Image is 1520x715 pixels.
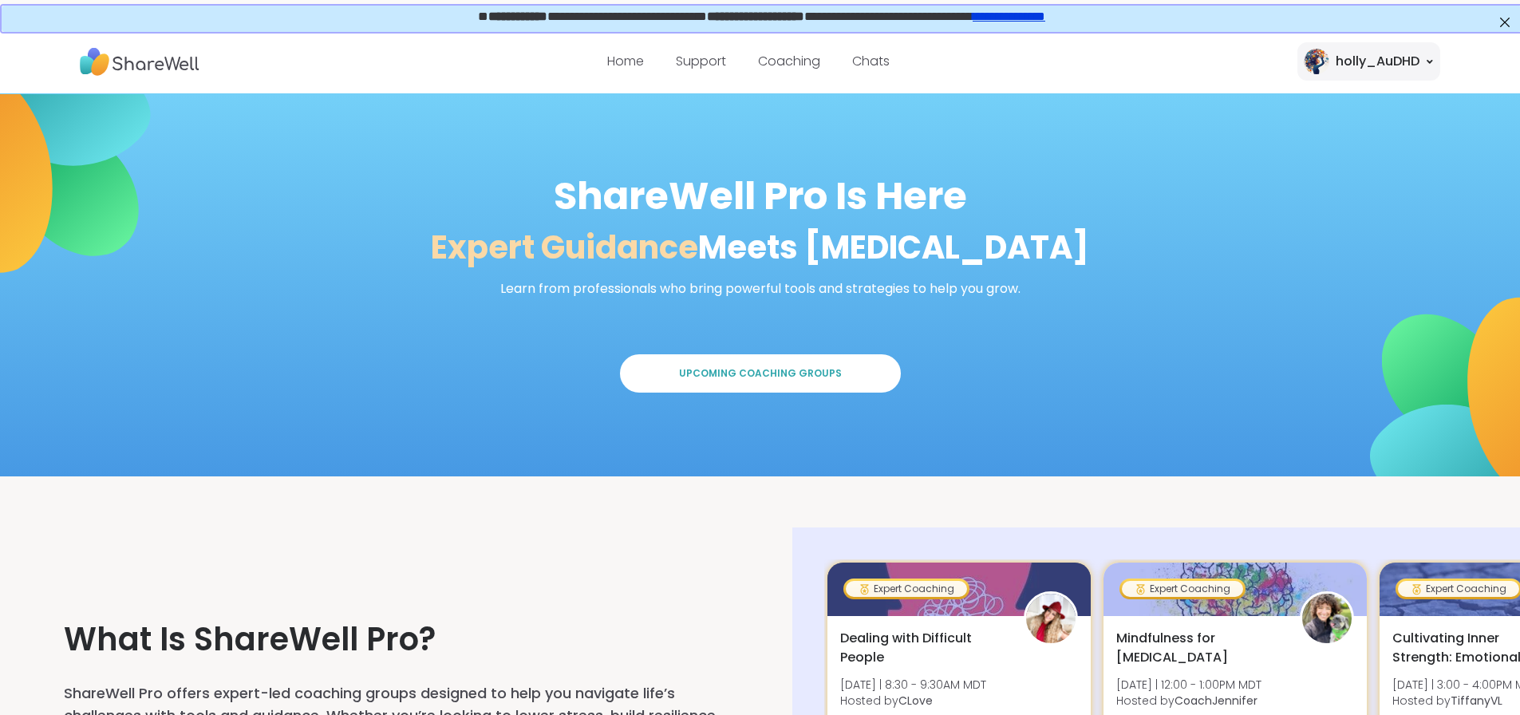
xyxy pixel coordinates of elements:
img: CLove [1026,594,1076,643]
div: Learn from professionals who bring powerful tools and strategies to help you grow. [500,279,1021,298]
span: Mindfulness for [MEDICAL_DATA] [1116,629,1282,667]
span: Dealing with Difficult People [840,629,1006,667]
span: [DATE] | 8:30 - 9:30AM MDT [840,677,986,693]
div: holly_AuDHD [1336,52,1419,71]
div: Expert Coaching [1398,581,1519,597]
div: Expert Coaching [846,581,967,597]
img: CoachJennifer [1302,594,1352,643]
span: Hosted by [840,693,986,709]
span: Upcoming Coaching Groups [679,367,842,381]
b: CoachJennifer [1175,693,1257,709]
a: Home [607,52,644,70]
img: holly_AuDHD [1304,49,1329,74]
button: Upcoming Coaching Groups [620,354,901,393]
a: Support [676,52,726,70]
a: Coaching [758,52,820,70]
div: ShareWell Pro Is Here [554,177,967,215]
img: ShareWell Nav Logo [80,40,199,84]
span: Expert Guidance [431,225,698,270]
a: Chats [852,52,890,70]
h3: What Is ShareWell Pro? [64,615,728,663]
span: Hosted by [1116,693,1261,709]
div: Meets [MEDICAL_DATA] [431,223,1089,271]
div: Expert Coaching [1122,581,1243,597]
span: [DATE] | 12:00 - 1:00PM MDT [1116,677,1261,693]
b: TiffanyVL [1451,693,1502,709]
b: CLove [898,693,933,709]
